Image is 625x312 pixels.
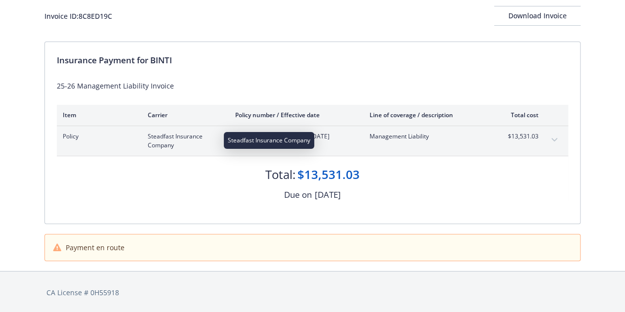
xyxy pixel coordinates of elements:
span: Steadfast Insurance Company [148,132,219,150]
span: Management Liability [370,132,486,141]
div: 25-26 Management Liability Invoice [57,81,568,91]
div: [DATE] [315,188,341,201]
span: $13,531.03 [501,132,539,141]
div: PolicySteadfast Insurance Company#MPL 4511165-00- [DATE]-[DATE]Management Liability$13,531.03expa... [57,126,568,156]
div: Line of coverage / description [370,111,486,119]
div: Item [63,111,132,119]
button: Download Invoice [494,6,581,26]
div: $13,531.03 [297,166,360,183]
span: Payment en route [66,242,125,253]
span: Policy [63,132,132,141]
div: Download Invoice [494,6,581,25]
div: Total: [265,166,295,183]
div: Due on [284,188,312,201]
div: Insurance Payment for BINTI [57,54,568,67]
div: Total cost [501,111,539,119]
div: Invoice ID: 8C8ED19C [44,11,112,21]
div: Carrier [148,111,219,119]
div: CA License # 0H55918 [46,287,579,298]
div: Policy number / Effective date [235,111,354,119]
button: expand content [546,132,562,148]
